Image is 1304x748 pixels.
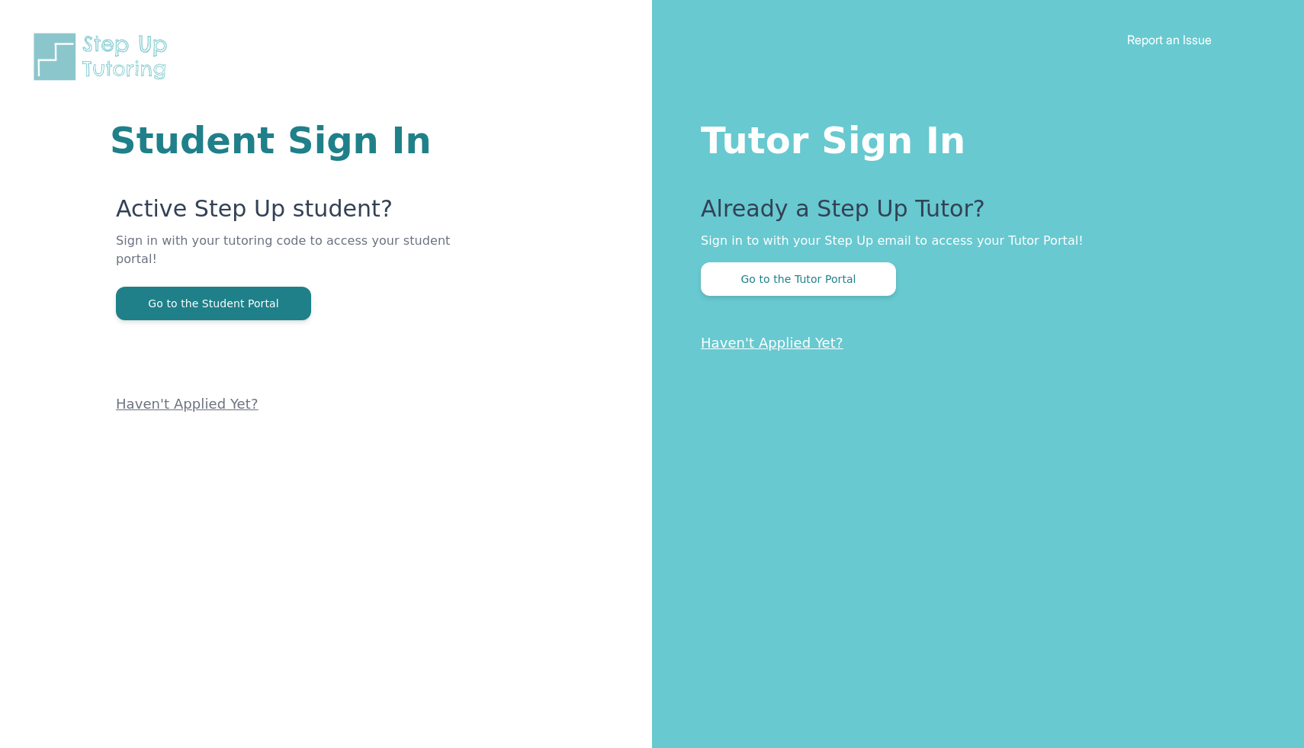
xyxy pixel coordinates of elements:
p: Sign in to with your Step Up email to access your Tutor Portal! [701,232,1243,250]
a: Go to the Tutor Portal [701,271,896,286]
h1: Student Sign In [110,122,469,159]
a: Haven't Applied Yet? [701,335,843,351]
a: Haven't Applied Yet? [116,396,259,412]
a: Go to the Student Portal [116,296,311,310]
img: Step Up Tutoring horizontal logo [31,30,177,83]
a: Report an Issue [1127,32,1212,47]
button: Go to the Student Portal [116,287,311,320]
p: Sign in with your tutoring code to access your student portal! [116,232,469,287]
h1: Tutor Sign In [701,116,1243,159]
p: Already a Step Up Tutor? [701,195,1243,232]
button: Go to the Tutor Portal [701,262,896,296]
p: Active Step Up student? [116,195,469,232]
